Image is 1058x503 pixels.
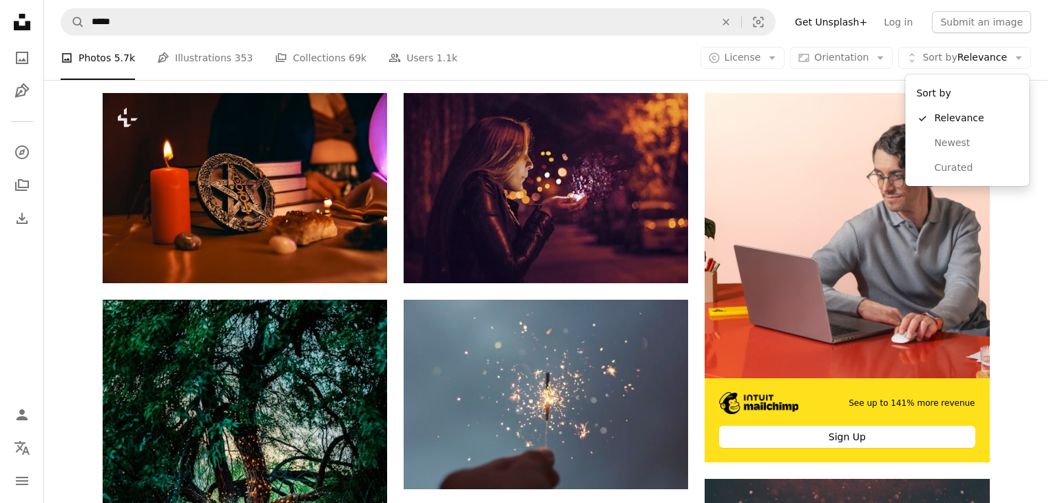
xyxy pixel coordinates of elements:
[898,47,1031,69] button: Sort byRelevance
[934,136,1018,150] span: Newest
[934,161,1018,175] span: Curated
[911,80,1024,106] div: Sort by
[922,51,1007,65] span: Relevance
[905,74,1029,186] div: Sort byRelevance
[934,112,1018,125] span: Relevance
[922,52,957,63] span: Sort by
